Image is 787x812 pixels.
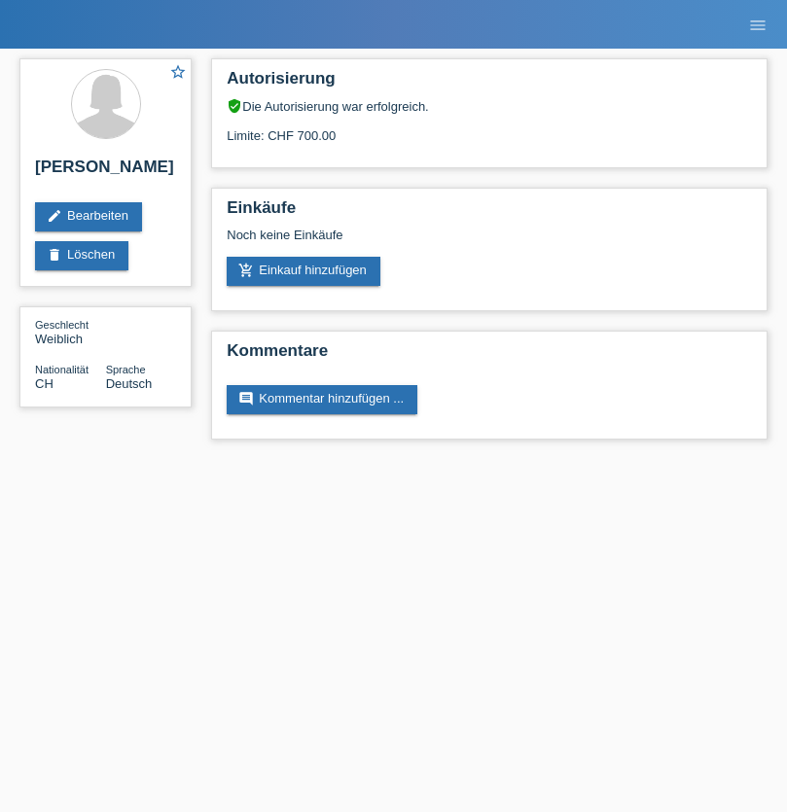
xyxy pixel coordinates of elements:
i: edit [47,208,62,224]
span: Deutsch [106,376,153,391]
i: comment [238,391,254,406]
i: verified_user [227,98,242,114]
span: Nationalität [35,364,89,375]
div: Weiblich [35,317,106,346]
div: Die Autorisierung war erfolgreich. [227,98,752,114]
a: commentKommentar hinzufügen ... [227,385,417,414]
span: Schweiz [35,376,54,391]
h2: Einkäufe [227,198,752,228]
a: deleteLöschen [35,241,128,270]
span: Sprache [106,364,146,375]
span: Geschlecht [35,319,89,331]
h2: Kommentare [227,341,752,371]
i: star_border [169,63,187,81]
a: star_border [169,63,187,84]
h2: [PERSON_NAME] [35,158,176,187]
i: add_shopping_cart [238,263,254,278]
a: menu [738,18,777,30]
i: menu [748,16,768,35]
a: add_shopping_cartEinkauf hinzufügen [227,257,380,286]
h2: Autorisierung [227,69,752,98]
i: delete [47,247,62,263]
a: editBearbeiten [35,202,142,231]
div: Noch keine Einkäufe [227,228,752,257]
div: Limite: CHF 700.00 [227,114,752,143]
